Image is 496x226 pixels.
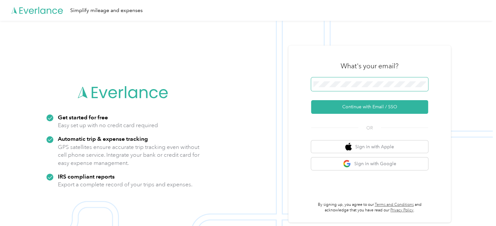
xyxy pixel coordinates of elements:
[58,173,115,180] strong: IRS compliant reports
[311,157,428,170] button: google logoSign in with Google
[311,100,428,114] button: Continue with Email / SSO
[58,180,192,189] p: Export a complete record of your trips and expenses.
[58,143,200,167] p: GPS satellites ensure accurate trip tracking even without cell phone service. Integrate your bank...
[343,160,351,168] img: google logo
[358,125,381,131] span: OR
[341,61,398,71] h3: What's your email?
[345,143,352,151] img: apple logo
[375,202,414,207] a: Terms and Conditions
[58,135,148,142] strong: Automatic trip & expense tracking
[311,202,428,213] p: By signing up, you agree to our and acknowledge that you have read our .
[58,121,158,129] p: Easy set up with no credit card required
[70,7,143,15] div: Simplify mileage and expenses
[58,114,108,121] strong: Get started for free
[311,140,428,153] button: apple logoSign in with Apple
[390,208,413,213] a: Privacy Policy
